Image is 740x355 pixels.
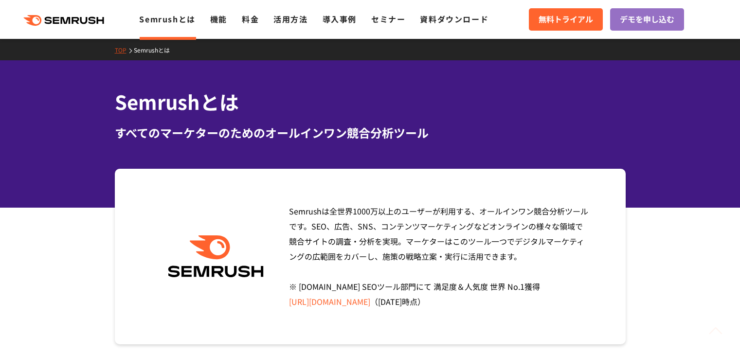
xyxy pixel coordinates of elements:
[139,13,195,25] a: Semrushとは
[273,13,307,25] a: 活用方法
[620,13,674,26] span: デモを申し込む
[420,13,488,25] a: 資料ダウンロード
[163,235,269,278] img: Semrush
[115,46,134,54] a: TOP
[134,46,177,54] a: Semrushとは
[115,88,626,116] h1: Semrushとは
[242,13,259,25] a: 料金
[539,13,593,26] span: 無料トライアル
[371,13,405,25] a: セミナー
[115,124,626,142] div: すべてのマーケターのためのオールインワン競合分析ツール
[610,8,684,31] a: デモを申し込む
[210,13,227,25] a: 機能
[529,8,603,31] a: 無料トライアル
[323,13,357,25] a: 導入事例
[289,296,370,307] a: [URL][DOMAIN_NAME]
[289,205,588,307] span: Semrushは全世界1000万以上のユーザーが利用する、オールインワン競合分析ツールです。SEO、広告、SNS、コンテンツマーケティングなどオンラインの様々な領域で競合サイトの調査・分析を実現...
